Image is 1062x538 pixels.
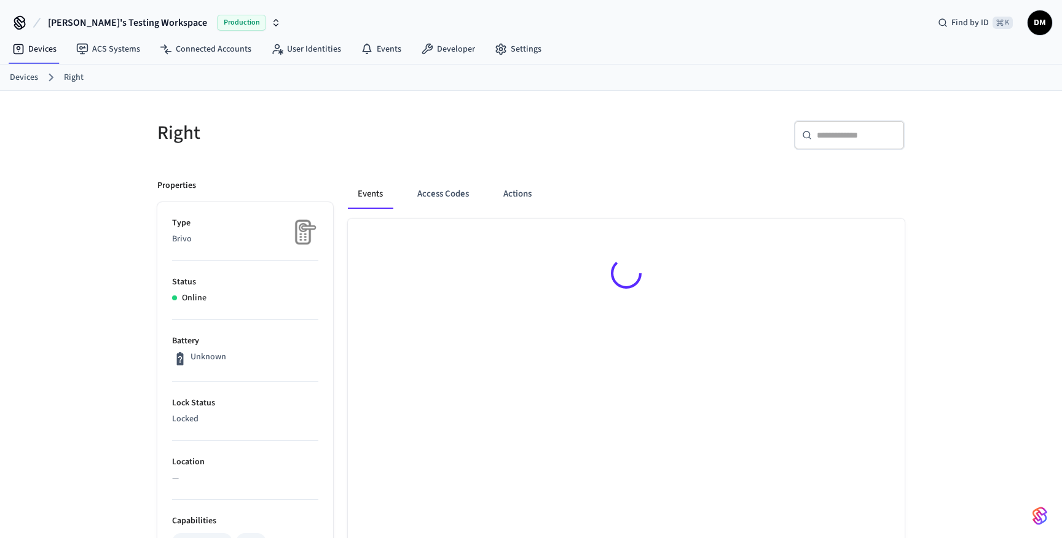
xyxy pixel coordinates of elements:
[66,38,150,60] a: ACS Systems
[172,456,318,469] p: Location
[351,38,411,60] a: Events
[494,179,541,209] button: Actions
[172,233,318,246] p: Brivo
[172,472,318,485] p: —
[150,38,261,60] a: Connected Accounts
[172,217,318,230] p: Type
[1029,12,1051,34] span: DM
[64,71,84,84] a: Right
[48,15,207,30] span: [PERSON_NAME]'s Testing Workspace
[2,38,66,60] a: Devices
[928,12,1023,34] div: Find by ID⌘ K
[261,38,351,60] a: User Identities
[217,15,266,31] span: Production
[172,276,318,289] p: Status
[407,179,479,209] button: Access Codes
[485,38,551,60] a: Settings
[172,335,318,348] p: Battery
[172,397,318,410] p: Lock Status
[172,515,318,528] p: Capabilities
[348,179,905,209] div: ant example
[10,71,38,84] a: Devices
[993,17,1013,29] span: ⌘ K
[157,179,196,192] p: Properties
[348,179,393,209] button: Events
[1028,10,1052,35] button: DM
[951,17,989,29] span: Find by ID
[1032,506,1047,526] img: SeamLogoGradient.69752ec5.svg
[411,38,485,60] a: Developer
[288,217,318,248] img: Placeholder Lock Image
[191,351,226,364] p: Unknown
[172,413,318,426] p: Locked
[182,292,206,305] p: Online
[157,120,524,146] h5: Right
